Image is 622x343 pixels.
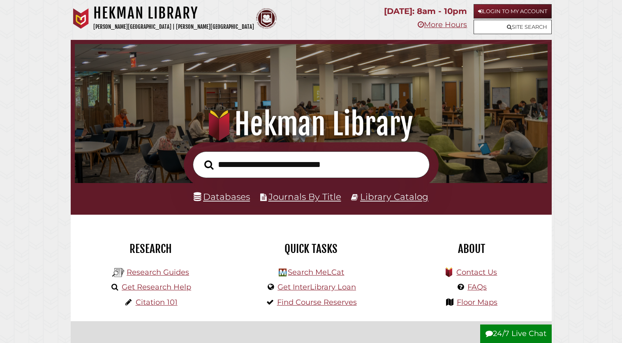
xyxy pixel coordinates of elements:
[279,269,287,276] img: Hekman Library Logo
[360,191,428,202] a: Library Catalog
[474,4,552,19] a: Login to My Account
[277,283,356,292] a: Get InterLibrary Loan
[237,242,385,256] h2: Quick Tasks
[268,191,341,202] a: Journals By Title
[474,20,552,34] a: Site Search
[194,191,250,202] a: Databases
[457,298,497,307] a: Floor Maps
[467,283,487,292] a: FAQs
[93,4,254,22] h1: Hekman Library
[77,242,225,256] h2: Research
[122,283,191,292] a: Get Research Help
[127,268,189,277] a: Research Guides
[418,20,467,29] a: More Hours
[200,158,217,172] button: Search
[456,268,497,277] a: Contact Us
[288,268,344,277] a: Search MeLCat
[277,298,357,307] a: Find Course Reserves
[204,160,213,169] i: Search
[398,242,546,256] h2: About
[136,298,178,307] a: Citation 101
[384,4,467,19] p: [DATE]: 8am - 10pm
[71,8,91,29] img: Calvin University
[112,267,125,279] img: Hekman Library Logo
[84,106,538,142] h1: Hekman Library
[93,22,254,32] p: [PERSON_NAME][GEOGRAPHIC_DATA] | [PERSON_NAME][GEOGRAPHIC_DATA]
[256,8,277,29] img: Calvin Theological Seminary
